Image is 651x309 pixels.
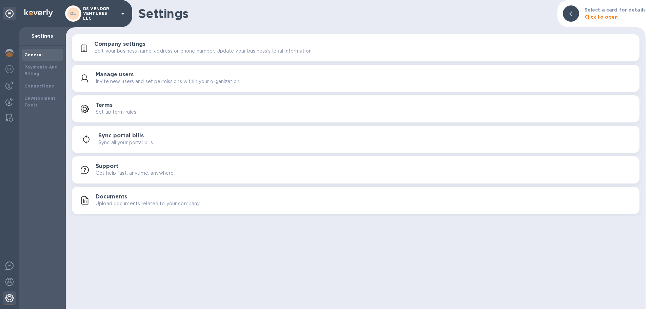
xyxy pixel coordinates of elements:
h1: Settings [138,6,552,21]
b: Click to open [585,14,618,20]
p: Set up term rules [96,109,136,116]
p: Invite new users and set permissions within your organization. [96,78,240,85]
b: General [24,52,43,57]
b: Select a card for details [585,7,646,13]
h3: Documents [96,194,127,200]
b: DL [70,11,76,16]
button: DocumentsUpload documents related to your company. [72,187,639,214]
p: Upload documents related to your company. [96,200,200,207]
h3: Support [96,163,118,170]
button: Sync portal billsSync all your portal bills [72,126,639,153]
p: Settings [24,33,60,39]
img: Logo [24,9,53,17]
h3: Manage users [96,72,134,78]
img: Foreign exchange [5,65,14,73]
div: Unpin categories [3,7,16,20]
p: Sync all your portal bills [98,139,153,146]
button: Manage usersInvite new users and set permissions within your organization. [72,65,639,92]
b: Development Tools [24,96,55,108]
button: TermsSet up term rules [72,95,639,122]
h3: Company settings [94,41,145,47]
h3: Terms [96,102,113,109]
button: Company settingsEdit your business name, address or phone number. Update your business's legal in... [72,34,639,61]
p: Edit your business name, address or phone number. Update your business's legal information. [94,47,313,55]
button: SupportGet help fast, anytime, anywhere [72,156,639,184]
b: Connections [24,83,54,89]
b: Payments And Billing [24,64,58,76]
p: Get help fast, anytime, anywhere [96,170,174,177]
p: DS VENDOR VENTURES LLC [83,6,117,21]
h3: Sync portal bills [98,133,144,139]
